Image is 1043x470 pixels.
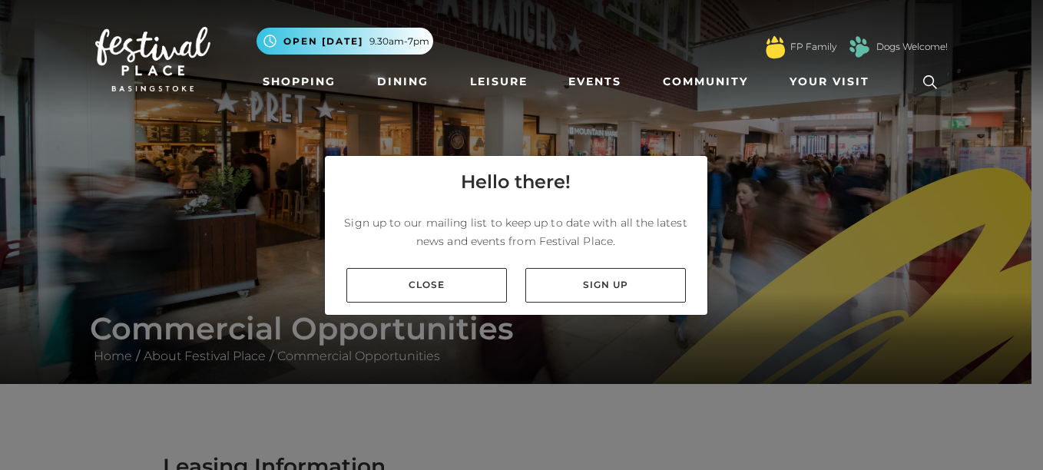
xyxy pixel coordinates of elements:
span: Open [DATE] [283,35,363,48]
img: Festival Place Logo [95,27,210,91]
a: Your Visit [783,68,883,96]
p: Sign up to our mailing list to keep up to date with all the latest news and events from Festival ... [337,213,695,250]
span: Your Visit [790,74,869,90]
a: Sign up [525,268,686,303]
button: Open [DATE] 9.30am-7pm [257,28,433,55]
a: FP Family [790,40,836,54]
h4: Hello there! [461,168,571,196]
a: Dogs Welcome! [876,40,948,54]
a: Community [657,68,754,96]
span: 9.30am-7pm [369,35,429,48]
a: Dining [371,68,435,96]
a: Close [346,268,507,303]
a: Shopping [257,68,342,96]
a: Leisure [464,68,534,96]
a: Events [562,68,627,96]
